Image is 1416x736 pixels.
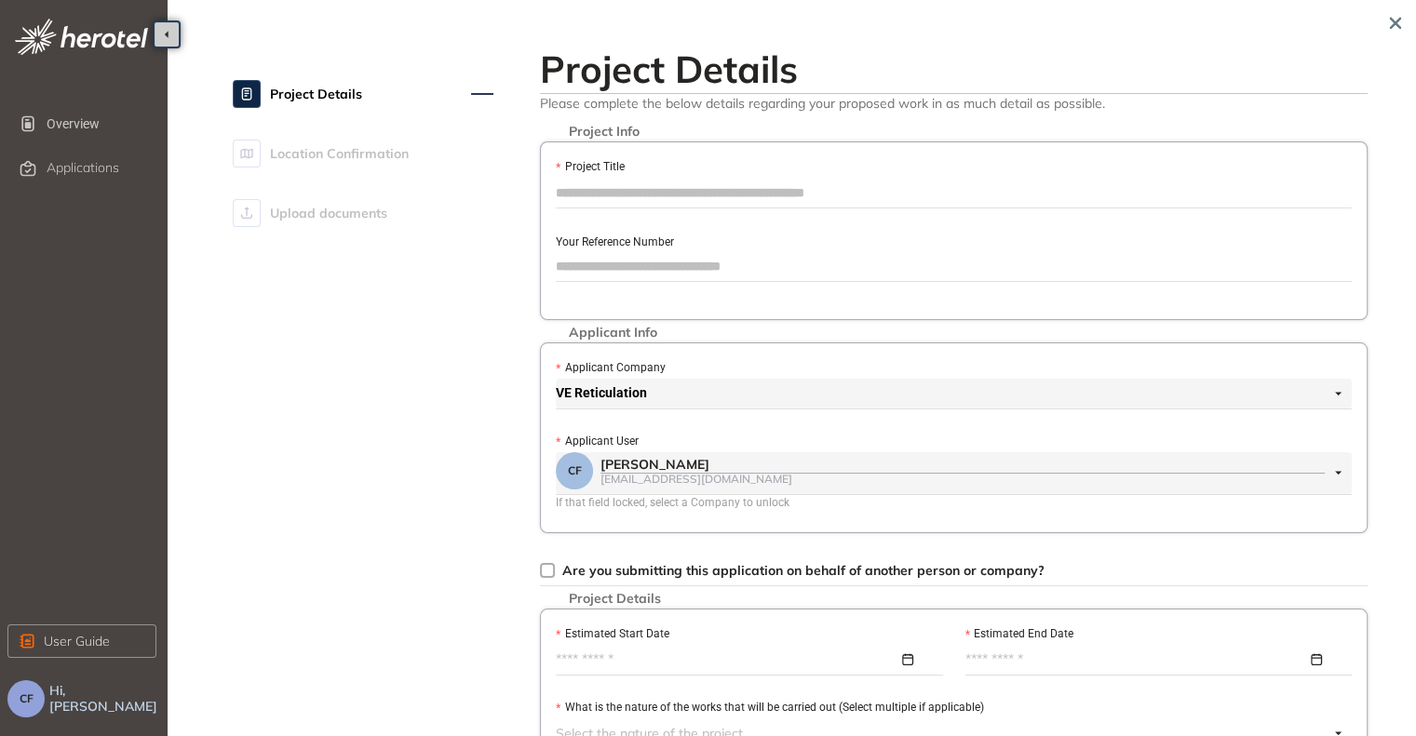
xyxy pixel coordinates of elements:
h2: Project Details [540,47,1368,91]
span: Project Details [270,75,362,113]
div: If that field locked, select a Company to unlock [556,494,1352,512]
button: User Guide [7,624,156,658]
label: What is the nature of the works that will be carried out (Select multiple if applicable) [556,699,983,716]
span: Project Info [560,124,649,140]
label: Applicant User [556,433,638,450]
span: Location Confirmation [270,135,409,172]
span: Applications [47,160,119,176]
span: Upload documents [270,194,387,232]
label: Applicant Company [556,359,665,377]
span: Applicant Info [560,325,667,341]
img: logo [15,19,148,55]
input: Estimated Start Date [556,649,898,670]
div: [PERSON_NAME] [600,457,1325,473]
span: VE Reticulation [556,379,1342,408]
input: Project Title [556,179,1352,207]
label: Estimated End Date [965,625,1073,643]
label: Your Reference Number [556,234,674,251]
label: Project Title [556,158,624,176]
span: Please complete the below details regarding your proposed work in as much detail as possible. [540,94,1368,112]
span: User Guide [44,631,110,651]
span: CF [20,692,34,705]
label: Estimated Start Date [556,625,668,643]
span: CF [568,464,582,477]
span: Project Details [560,591,670,607]
div: [EMAIL_ADDRESS][DOMAIN_NAME] [600,473,1325,485]
button: CF [7,680,45,717]
span: Are you submitting this application on behalf of another person or company? [562,562,1045,579]
input: Your Reference Number [556,252,1352,280]
span: Overview [47,105,153,142]
input: Estimated End Date [965,649,1308,670]
span: Hi, [PERSON_NAME] [49,683,160,715]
